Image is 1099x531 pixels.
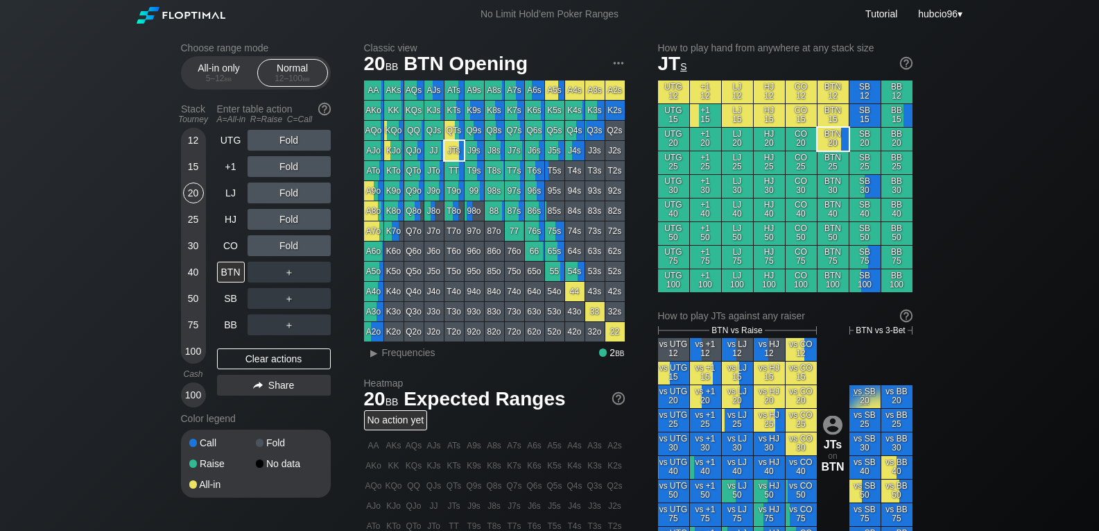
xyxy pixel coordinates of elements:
div: 82s [605,201,625,221]
div: K8s [485,101,504,120]
div: Q9o [404,181,424,201]
div: 97o [465,221,484,241]
div: 85o [485,262,504,281]
div: +1 15 [690,104,721,127]
div: 74o [505,282,524,301]
div: Q6o [404,242,424,261]
div: CO 15 [786,104,817,127]
div: A5s [545,81,564,100]
div: 93o [465,302,484,321]
div: KQo [384,121,404,140]
div: QTs [444,121,464,140]
div: Q5s [545,121,564,140]
span: JT [658,53,687,74]
div: J7s [505,141,524,160]
div: LJ 50 [722,222,753,245]
div: K9s [465,101,484,120]
div: K2o [384,322,404,342]
div: CO 40 [786,199,817,221]
div: HJ [217,209,245,230]
div: J8s [485,141,504,160]
div: AJo [364,141,383,160]
div: J6s [525,141,544,160]
div: UTG 30 [658,175,689,198]
div: K3s [585,101,605,120]
div: LJ 40 [722,199,753,221]
div: J5o [424,262,444,281]
div: UTG 20 [658,128,689,151]
div: 99 [465,181,484,201]
div: A3o [364,302,383,321]
div: A6s [525,81,544,100]
div: T5o [444,262,464,281]
div: Call [189,438,256,448]
div: J3s [585,141,605,160]
div: Stack [175,98,211,130]
div: AQo [364,121,383,140]
div: HJ 12 [754,81,785,103]
div: SB 40 [849,199,881,221]
div: Q2o [404,322,424,342]
div: 75s [545,221,564,241]
div: +1 75 [690,246,721,269]
div: 64o [525,282,544,301]
div: T4s [565,161,585,180]
div: LJ 12 [722,81,753,103]
div: SB 15 [849,104,881,127]
div: J4s [565,141,585,160]
div: HJ 15 [754,104,785,127]
div: LJ 20 [722,128,753,151]
div: 83s [585,201,605,221]
div: SB 30 [849,175,881,198]
div: No Limit Hold’em Poker Ranges [460,8,639,23]
div: 42s [605,282,625,301]
div: CO 25 [786,151,817,174]
div: T2s [605,161,625,180]
div: A7s [505,81,524,100]
div: No data [256,459,322,469]
div: 85s [545,201,564,221]
div: BTN 40 [817,199,849,221]
div: 62s [605,242,625,261]
div: J7o [424,221,444,241]
div: BTN 30 [817,175,849,198]
div: T8o [444,201,464,221]
div: CO 75 [786,246,817,269]
div: Fold [256,438,322,448]
div: J3o [424,302,444,321]
span: hubcio96 [918,8,958,19]
div: ＋ [248,288,331,309]
div: Fold [248,235,331,256]
div: BTN [217,262,245,283]
div: CO 50 [786,222,817,245]
div: Fold [248,130,331,151]
div: BB 20 [881,128,912,151]
div: 92o [465,322,484,342]
div: 97s [505,181,524,201]
div: Q5o [404,262,424,281]
div: 52s [605,262,625,281]
div: BTN 25 [817,151,849,174]
div: T6s [525,161,544,180]
div: Q8o [404,201,424,221]
div: 96s [525,181,544,201]
div: Q9s [465,121,484,140]
div: 87o [485,221,504,241]
div: UTG [217,130,245,151]
div: Q4s [565,121,585,140]
div: Q3s [585,121,605,140]
div: 76s [525,221,544,241]
div: T7o [444,221,464,241]
div: A9s [465,81,484,100]
span: bb [386,58,399,73]
div: HJ 75 [754,246,785,269]
div: LJ 30 [722,175,753,198]
div: 43o [565,302,585,321]
div: Normal [261,60,324,86]
div: 77 [505,221,524,241]
div: 98o [465,201,484,221]
div: T3s [585,161,605,180]
div: J9s [465,141,484,160]
div: Q7s [505,121,524,140]
div: T6o [444,242,464,261]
